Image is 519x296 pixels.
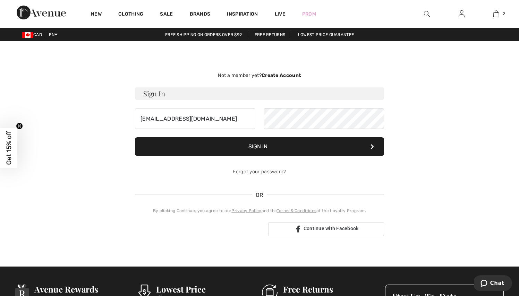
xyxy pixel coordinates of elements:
[91,11,102,18] a: New
[135,87,384,100] h3: Sign In
[292,32,360,37] a: Lowest Price Guarantee
[135,221,263,237] div: Sign in with Google. Opens in new tab
[249,32,291,37] a: Free Returns
[283,285,358,294] h3: Free Returns
[16,123,23,130] button: Close teaser
[493,10,499,18] img: My Bag
[252,191,267,199] span: OR
[275,10,286,18] a: Live
[5,131,13,165] span: Get 15% off
[227,11,258,18] span: Inspiration
[160,32,248,37] a: Free shipping on orders over $99
[118,11,143,18] a: Clothing
[424,10,430,18] img: search the website
[131,221,266,237] iframe: Sign in with Google Button
[135,208,384,214] div: By clicking Continue, you agree to our and the of the Loyalty Program.
[135,137,384,156] button: Sign In
[190,11,211,18] a: Brands
[277,208,316,213] a: Terms & Conditions
[503,11,505,17] span: 2
[135,108,255,129] input: E-mail
[22,32,45,37] span: CAD
[49,32,58,37] span: EN
[34,285,119,294] h3: Avenue Rewards
[160,11,173,18] a: Sale
[304,226,359,231] span: Continue with Facebook
[459,10,465,18] img: My Info
[479,10,513,18] a: 2
[453,10,470,18] a: Sign In
[231,208,261,213] a: Privacy Policy
[268,222,384,236] a: Continue with Facebook
[302,10,316,18] a: Prom
[474,275,512,293] iframe: Opens a widget where you can chat to one of our agents
[135,72,384,79] div: Not a member yet?
[262,72,301,78] strong: Create Account
[22,32,33,38] img: Canadian Dollar
[17,6,66,19] img: 1ère Avenue
[233,169,286,175] a: Forgot your password?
